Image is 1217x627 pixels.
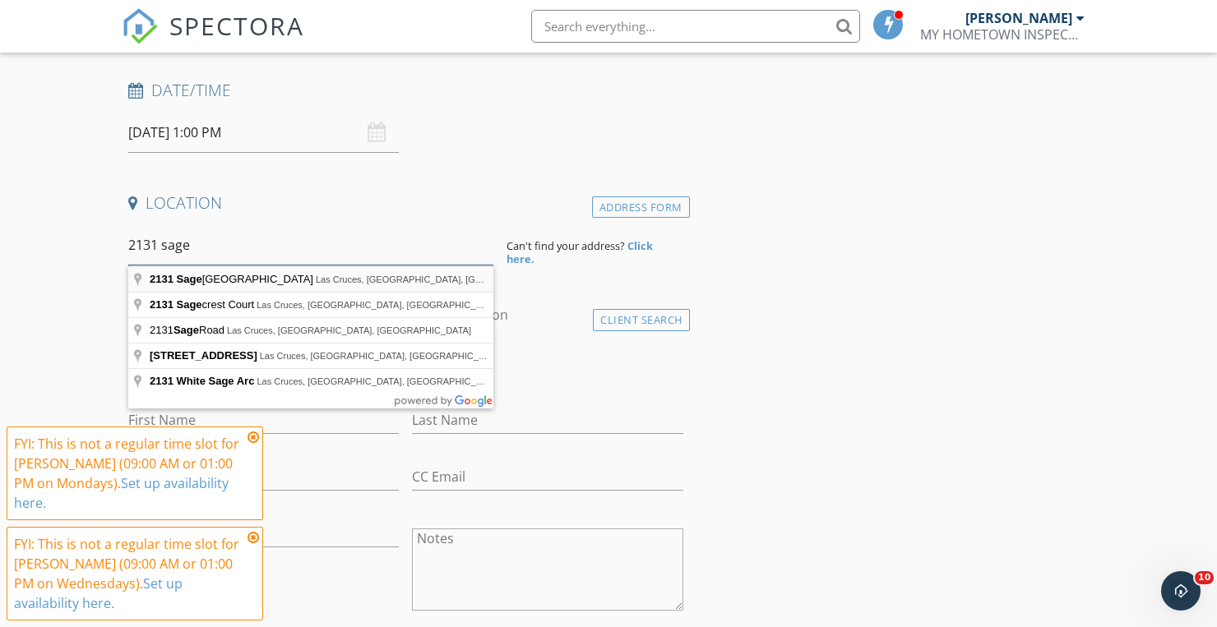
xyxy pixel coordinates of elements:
input: Search everything... [531,10,860,43]
a: Set up availability here. [14,474,229,512]
div: MY HOMETOWN INSPECTIONS, LLC [920,26,1085,43]
span: Las Cruces, [GEOGRAPHIC_DATA], [GEOGRAPHIC_DATA] [257,300,501,310]
iframe: Intercom live chat [1161,571,1201,611]
div: Address Form [592,196,690,219]
span: SPECTORA [169,8,304,43]
span: 2131 [150,273,174,285]
span: 10 [1195,571,1214,584]
span: crest Court [150,298,257,311]
h4: Location [128,192,683,214]
div: FYI: This is not a regular time slot for [PERSON_NAME] (09:00 AM or 01:00 PM on Mondays). [14,434,243,513]
span: [GEOGRAPHIC_DATA] [150,273,316,285]
div: Client Search [593,309,690,331]
span: Las Cruces, [GEOGRAPHIC_DATA], [GEOGRAPHIC_DATA] [257,376,501,386]
h4: Date/Time [128,80,683,101]
span: Can't find your address? [507,238,625,253]
span: 2131 White Sage Arc [150,375,254,387]
img: The Best Home Inspection Software - Spectora [122,8,158,44]
a: SPECTORA [122,22,304,57]
span: Las Cruces, [GEOGRAPHIC_DATA], [GEOGRAPHIC_DATA] [316,274,560,284]
span: Sage [177,273,202,285]
span: 2131 Road [150,324,227,336]
input: Address Search [128,225,493,265]
span: [STREET_ADDRESS] [150,349,257,362]
span: Sage [174,324,199,336]
strong: Click here. [507,238,653,266]
div: FYI: This is not a regular time slot for [PERSON_NAME] (09:00 AM or 01:00 PM on Wednesdays). [14,534,243,613]
input: Select date [128,113,399,153]
div: [PERSON_NAME] [965,10,1072,26]
span: 2131 Sage [150,298,202,311]
span: Las Cruces, [GEOGRAPHIC_DATA], [GEOGRAPHIC_DATA] [260,351,504,361]
span: Las Cruces, [GEOGRAPHIC_DATA], [GEOGRAPHIC_DATA] [227,325,471,335]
